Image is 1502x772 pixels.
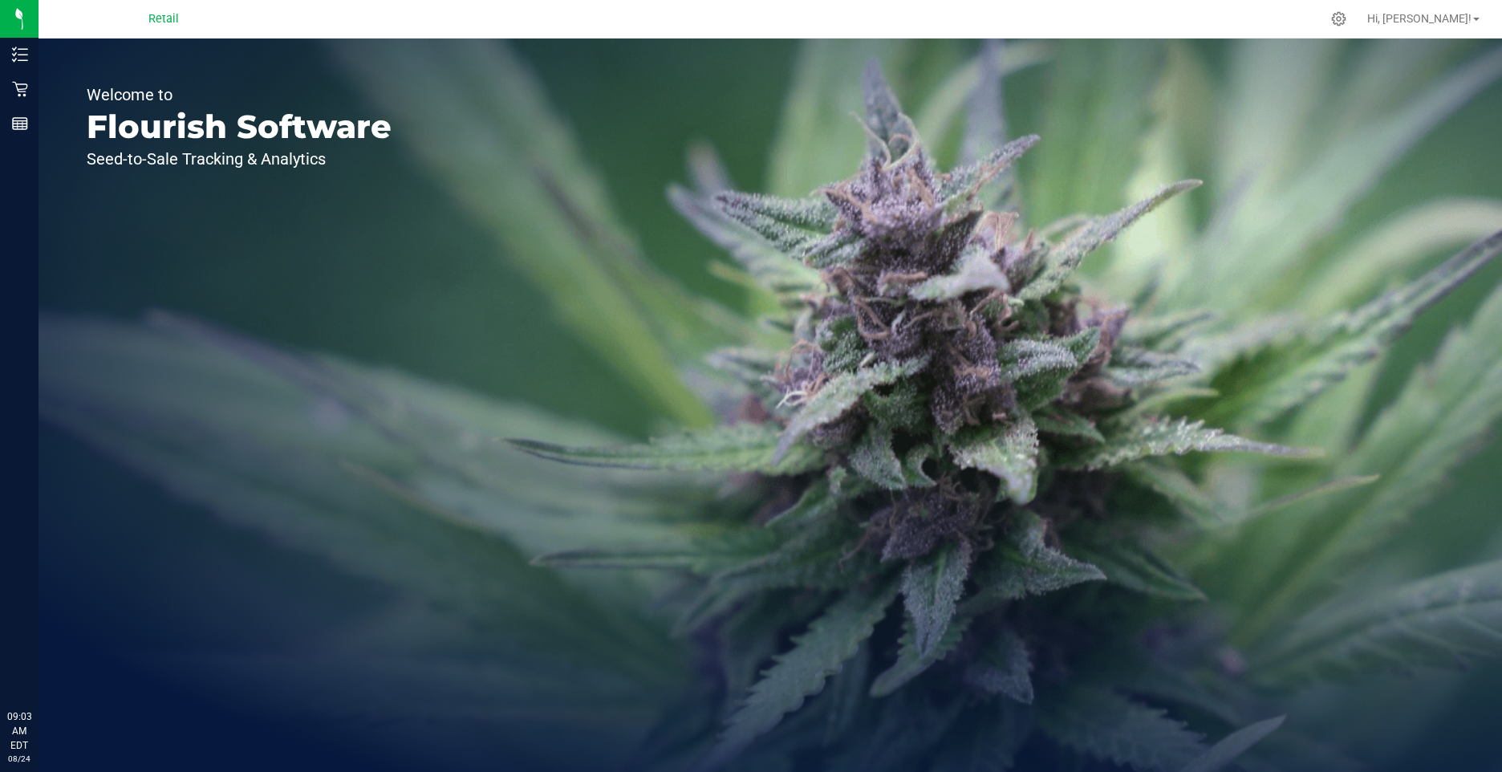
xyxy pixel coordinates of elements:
p: Flourish Software [87,111,392,143]
div: Manage settings [1329,11,1349,26]
p: Welcome to [87,87,392,103]
inline-svg: Reports [12,116,28,132]
span: Retail [148,12,179,26]
p: 09:03 AM EDT [7,709,31,753]
inline-svg: Inventory [12,47,28,63]
inline-svg: Retail [12,81,28,97]
p: 08/24 [7,753,31,765]
p: Seed-to-Sale Tracking & Analytics [87,151,392,167]
span: Hi, [PERSON_NAME]! [1367,12,1472,25]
